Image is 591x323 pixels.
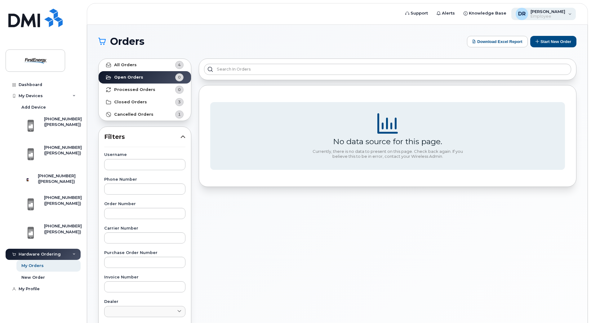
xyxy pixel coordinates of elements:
[99,59,191,71] a: All Orders4
[104,202,185,206] label: Order Number
[114,87,155,92] strong: Processed Orders
[99,71,191,84] a: Open Orders0
[99,108,191,121] a: Cancelled Orders1
[104,178,185,182] label: Phone Number
[104,275,185,279] label: Invoice Number
[310,149,465,159] div: Currently, there is no data to present on this page. Check back again. If you believe this to be ...
[467,36,528,47] button: Download Excel Report
[114,100,147,105] strong: Closed Orders
[114,112,153,117] strong: Cancelled Orders
[104,226,185,230] label: Carrier Number
[104,251,185,255] label: Purchase Order Number
[178,99,181,105] span: 3
[104,300,185,304] label: Dealer
[204,64,571,75] input: Search in orders
[178,111,181,117] span: 1
[114,62,137,67] strong: All Orders
[99,96,191,108] a: Closed Orders3
[114,75,143,80] strong: Open Orders
[104,153,185,157] label: Username
[99,84,191,96] a: Processed Orders0
[178,87,181,93] span: 0
[530,36,576,47] button: Start New Order
[110,37,144,46] span: Orders
[104,132,180,141] span: Filters
[178,74,181,80] span: 0
[564,296,586,318] iframe: Messenger Launcher
[178,62,181,68] span: 4
[333,137,442,146] div: No data source for this page.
